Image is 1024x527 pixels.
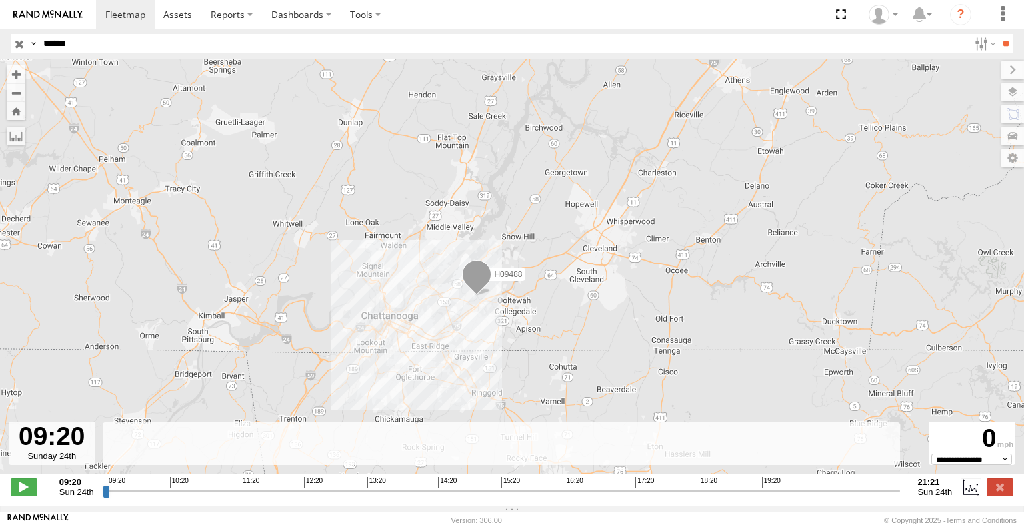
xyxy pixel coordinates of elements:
[28,34,39,53] label: Search Query
[13,10,83,19] img: rand-logo.svg
[950,4,971,25] i: ?
[304,477,323,488] span: 12:20
[987,478,1013,496] label: Close
[494,270,522,279] span: H09488
[59,477,94,487] strong: 09:20
[565,477,583,488] span: 16:20
[170,477,189,488] span: 10:20
[11,478,37,496] label: Play/Stop
[931,424,1013,453] div: 0
[367,477,386,488] span: 13:20
[438,477,457,488] span: 14:20
[864,5,903,25] div: Hector Serna
[7,102,25,120] button: Zoom Home
[917,487,952,497] span: Sun 24th Aug 2025
[59,487,94,497] span: Sun 24th Aug 2025
[7,83,25,102] button: Zoom out
[917,477,952,487] strong: 21:21
[884,516,1017,524] div: © Copyright 2025 -
[7,65,25,83] button: Zoom in
[7,127,25,145] label: Measure
[762,477,781,488] span: 19:20
[241,477,259,488] span: 11:20
[1001,149,1024,167] label: Map Settings
[699,477,717,488] span: 18:20
[451,516,502,524] div: Version: 306.00
[501,477,520,488] span: 15:20
[107,477,125,488] span: 09:20
[635,477,654,488] span: 17:20
[946,516,1017,524] a: Terms and Conditions
[7,514,69,527] a: Visit our Website
[969,34,998,53] label: Search Filter Options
